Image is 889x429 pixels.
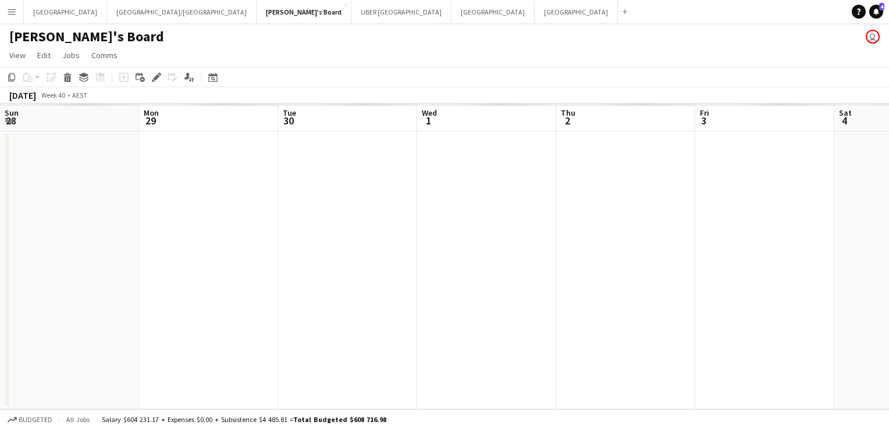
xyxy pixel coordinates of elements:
[9,50,26,60] span: View
[869,5,883,19] a: 4
[451,1,535,23] button: [GEOGRAPHIC_DATA]
[58,48,84,63] a: Jobs
[283,108,296,118] span: Tue
[420,114,437,127] span: 1
[3,114,19,127] span: 28
[839,108,852,118] span: Sat
[102,415,386,424] div: Salary $604 231.17 + Expenses $0.00 + Subsistence $4 485.81 =
[257,1,351,23] button: [PERSON_NAME]'s Board
[9,28,164,45] h1: [PERSON_NAME]'s Board
[422,108,437,118] span: Wed
[281,114,296,127] span: 30
[144,108,159,118] span: Mon
[879,3,884,10] span: 4
[33,48,55,63] a: Edit
[142,114,159,127] span: 29
[9,90,36,101] div: [DATE]
[535,1,618,23] button: [GEOGRAPHIC_DATA]
[62,50,80,60] span: Jobs
[561,108,575,118] span: Thu
[72,91,87,99] div: AEST
[700,108,709,118] span: Fri
[5,48,30,63] a: View
[5,108,19,118] span: Sun
[87,48,122,63] a: Comms
[6,413,54,426] button: Budgeted
[91,50,118,60] span: Comms
[24,1,107,23] button: [GEOGRAPHIC_DATA]
[64,415,92,424] span: All jobs
[559,114,575,127] span: 2
[37,50,51,60] span: Edit
[866,30,880,44] app-user-avatar: Tennille Moore
[351,1,451,23] button: UBER [GEOGRAPHIC_DATA]
[107,1,257,23] button: [GEOGRAPHIC_DATA]/[GEOGRAPHIC_DATA]
[38,91,67,99] span: Week 40
[19,416,52,424] span: Budgeted
[698,114,709,127] span: 3
[293,415,386,424] span: Total Budgeted $608 716.98
[837,114,852,127] span: 4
